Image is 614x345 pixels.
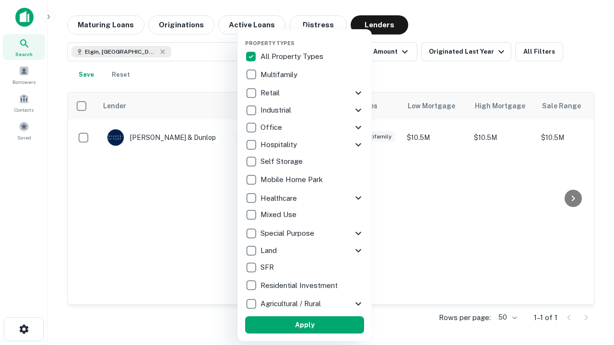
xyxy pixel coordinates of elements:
[260,139,299,150] p: Hospitality
[566,268,614,314] iframe: Chat Widget
[260,156,305,167] p: Self Storage
[260,298,323,310] p: Agricultural / Rural
[245,102,364,119] div: Industrial
[260,193,299,204] p: Healthcare
[260,262,276,273] p: SFR
[260,122,284,133] p: Office
[260,174,325,185] p: Mobile Home Park
[260,104,293,116] p: Industrial
[260,245,279,256] p: Land
[245,295,364,312] div: Agricultural / Rural
[260,51,325,62] p: All Property Types
[245,189,364,207] div: Healthcare
[245,40,295,46] span: Property Types
[260,209,298,220] p: Mixed Use
[245,225,364,242] div: Special Purpose
[245,119,364,136] div: Office
[245,242,364,259] div: Land
[260,228,316,239] p: Special Purpose
[260,69,299,80] p: Multifamily
[245,136,364,153] div: Hospitality
[245,316,364,333] button: Apply
[260,87,282,99] p: Retail
[260,280,340,291] p: Residential Investment
[245,84,364,102] div: Retail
